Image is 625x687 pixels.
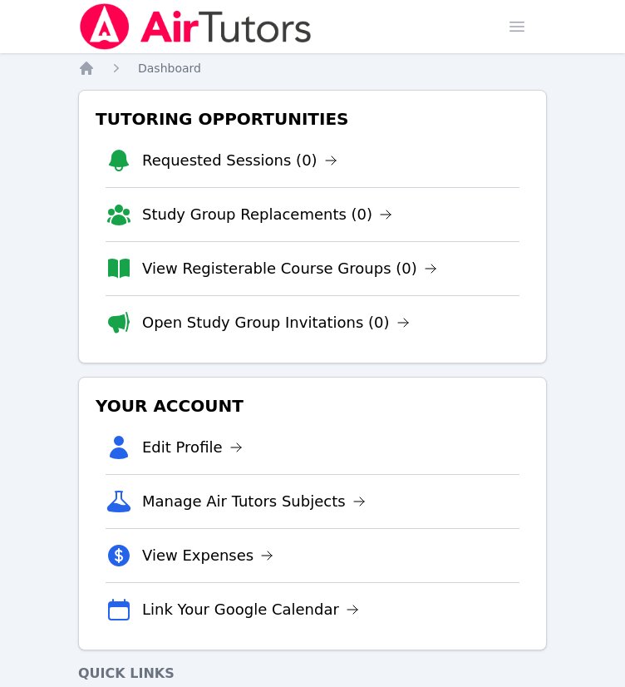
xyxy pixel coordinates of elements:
a: Study Group Replacements (0) [142,203,392,226]
h4: Quick Links [78,664,547,684]
a: Dashboard [138,60,201,77]
h3: Your Account [92,391,533,421]
a: Manage Air Tutors Subjects [142,490,366,513]
a: Edit Profile [142,436,243,459]
h3: Tutoring Opportunities [92,104,533,134]
img: Air Tutors [78,3,313,50]
a: Open Study Group Invitations (0) [142,311,410,334]
a: Link Your Google Calendar [142,598,359,621]
a: View Expenses [142,544,273,567]
a: Requested Sessions (0) [142,149,337,172]
span: Dashboard [138,62,201,75]
nav: Breadcrumb [78,60,547,77]
a: View Registerable Course Groups (0) [142,257,437,280]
